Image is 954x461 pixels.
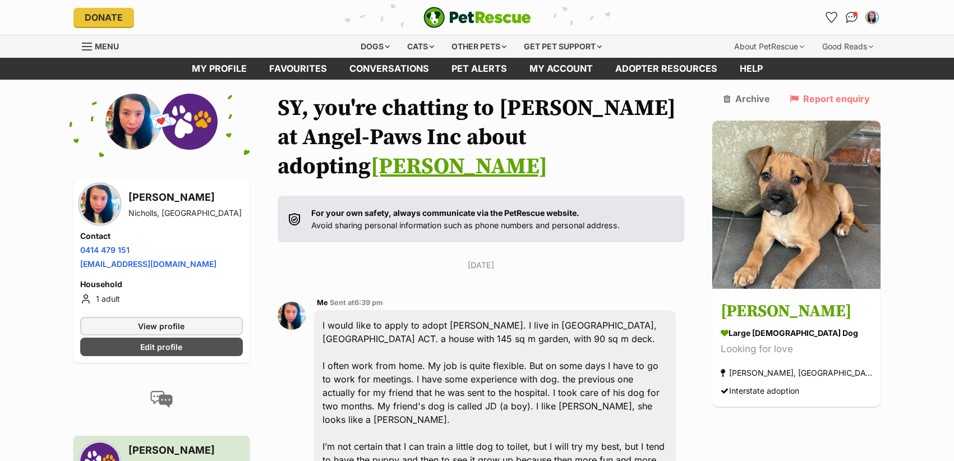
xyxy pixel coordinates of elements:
[338,58,440,80] a: conversations
[723,94,770,104] a: Archive
[814,35,881,58] div: Good Reads
[82,35,127,56] a: Menu
[162,94,218,150] img: Angel-Paws Inc profile pic
[140,341,182,353] span: Edit profile
[721,383,799,398] div: Interstate adoption
[518,58,604,80] a: My account
[317,298,328,307] span: Me
[311,207,620,231] p: Avoid sharing personal information such as phone numbers and personal address.
[726,35,812,58] div: About PetRescue
[278,302,306,330] img: SY Ho profile pic
[604,58,729,80] a: Adopter resources
[863,8,881,26] button: My account
[149,109,174,133] span: 💌
[790,94,870,104] a: Report enquiry
[721,327,872,339] div: large [DEMOGRAPHIC_DATA] Dog
[444,35,514,58] div: Other pets
[150,391,173,408] img: conversation-icon-4a6f8262b818ee0b60e3300018af0b2d0b884aa5de6e9bcb8d3d4eeb1a70a7c4.svg
[440,58,518,80] a: Pet alerts
[80,292,243,306] li: 1 adult
[371,153,547,181] a: [PERSON_NAME]
[80,231,243,242] h4: Contact
[721,365,872,380] div: [PERSON_NAME], [GEOGRAPHIC_DATA]
[423,7,531,28] img: logo-e224e6f780fb5917bec1dbf3a21bbac754714ae5b6737aabdf751b685950b380.svg
[278,94,685,181] h1: SY, you're chatting to [PERSON_NAME] at Angel-Paws Inc about adopting
[867,12,878,23] img: SY Ho profile pic
[353,35,398,58] div: Dogs
[399,35,442,58] div: Cats
[95,42,119,51] span: Menu
[843,8,861,26] a: Conversations
[846,12,858,23] img: chat-41dd97257d64d25036548639549fe6c8038ab92f7586957e7f3b1b290dea8141.svg
[80,245,130,255] a: 0414 479 151
[712,291,881,407] a: [PERSON_NAME] large [DEMOGRAPHIC_DATA] Dog Looking for love [PERSON_NAME], [GEOGRAPHIC_DATA] Inte...
[423,7,531,28] a: PetRescue
[258,58,338,80] a: Favourites
[73,8,134,27] a: Donate
[823,8,841,26] a: Favourites
[138,320,185,332] span: View profile
[181,58,258,80] a: My profile
[128,208,242,219] div: Nicholls, [GEOGRAPHIC_DATA]
[311,208,579,218] strong: For your own safety, always communicate via the PetRescue website.
[80,279,243,290] h4: Household
[729,58,774,80] a: Help
[354,298,383,307] span: 6:39 pm
[80,185,119,224] img: SY Ho profile pic
[516,35,610,58] div: Get pet support
[278,259,685,271] p: [DATE]
[823,8,881,26] ul: Account quick links
[712,121,881,289] img: Greta
[128,190,242,205] h3: [PERSON_NAME]
[80,338,243,356] a: Edit profile
[80,259,216,269] a: [EMAIL_ADDRESS][DOMAIN_NAME]
[330,298,383,307] span: Sent at
[721,299,872,324] h3: [PERSON_NAME]
[80,317,243,335] a: View profile
[105,94,162,150] img: SY Ho profile pic
[128,442,243,458] h3: [PERSON_NAME]
[721,342,872,357] div: Looking for love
